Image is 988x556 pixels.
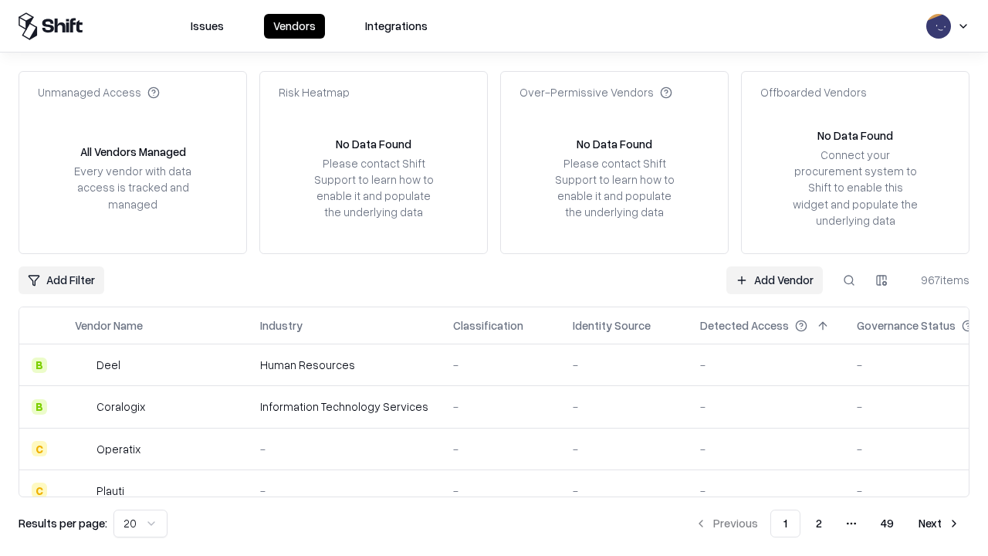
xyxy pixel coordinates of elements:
[453,398,548,415] div: -
[80,144,186,160] div: All Vendors Managed
[19,266,104,294] button: Add Filter
[857,317,956,334] div: Governance Status
[550,155,678,221] div: Please contact Shift Support to learn how to enable it and populate the underlying data
[96,441,140,457] div: Operatix
[804,510,834,537] button: 2
[260,317,303,334] div: Industry
[791,147,919,229] div: Connect your procurement system to Shift to enable this widget and populate the underlying data
[96,357,120,373] div: Deel
[336,136,411,152] div: No Data Found
[519,84,672,100] div: Over-Permissive Vendors
[75,483,90,498] img: Plauti
[453,483,548,499] div: -
[573,317,651,334] div: Identity Source
[700,483,832,499] div: -
[260,483,428,499] div: -
[260,398,428,415] div: Information Technology Services
[32,358,47,373] div: B
[726,266,823,294] a: Add Vendor
[453,441,548,457] div: -
[700,441,832,457] div: -
[700,398,832,415] div: -
[69,163,197,212] div: Every vendor with data access is tracked and managed
[685,510,969,537] nav: pagination
[908,272,969,288] div: 967 items
[573,483,675,499] div: -
[260,357,428,373] div: Human Resources
[909,510,969,537] button: Next
[75,441,90,456] img: Operatix
[573,357,675,373] div: -
[868,510,906,537] button: 49
[817,127,893,144] div: No Data Found
[279,84,350,100] div: Risk Heatmap
[96,483,124,499] div: Plauti
[32,483,47,498] div: C
[181,14,233,39] button: Issues
[700,317,789,334] div: Detected Access
[96,398,145,415] div: Coralogix
[75,399,90,415] img: Coralogix
[453,317,523,334] div: Classification
[577,136,652,152] div: No Data Found
[19,515,107,531] p: Results per page:
[75,358,90,373] img: Deel
[260,441,428,457] div: -
[356,14,437,39] button: Integrations
[573,398,675,415] div: -
[760,84,867,100] div: Offboarded Vendors
[573,441,675,457] div: -
[75,317,143,334] div: Vendor Name
[38,84,160,100] div: Unmanaged Access
[310,155,438,221] div: Please contact Shift Support to learn how to enable it and populate the underlying data
[264,14,325,39] button: Vendors
[453,357,548,373] div: -
[700,357,832,373] div: -
[32,399,47,415] div: B
[770,510,800,537] button: 1
[32,441,47,456] div: C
